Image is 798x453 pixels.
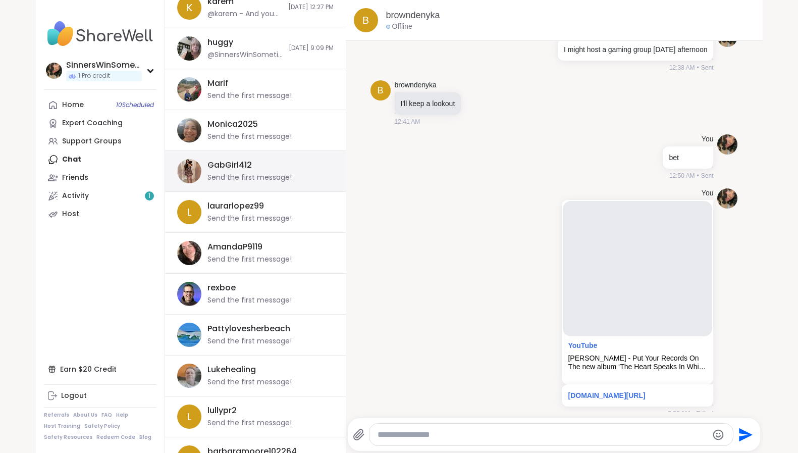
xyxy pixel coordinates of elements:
[563,201,712,336] iframe: Corinne Bailey Rae - Put Your Records On
[78,72,110,80] span: 1 Pro credit
[139,434,151,441] a: Blog
[207,119,258,130] div: Monica2025
[207,241,262,253] div: AmandaP9119
[101,412,112,419] a: FAQ
[207,418,292,428] div: Send the first message!
[386,9,440,22] a: browndenyka
[46,63,62,79] img: SinnersWinSometimes
[177,77,201,102] img: https://sharewell-space-live.sfo3.digitaloceanspaces.com/user-generated/e9a32514-bcae-446c-9c6f-0...
[207,78,228,89] div: Marif
[44,387,156,405] a: Logout
[207,295,292,306] div: Send the first message!
[62,136,122,146] div: Support Groups
[116,101,154,109] span: 10 Scheduled
[116,412,128,419] a: Help
[697,171,699,180] span: •
[62,209,79,219] div: Host
[207,255,292,265] div: Send the first message!
[44,434,92,441] a: Safety Resources
[207,91,292,101] div: Send the first message!
[44,169,156,187] a: Friends
[61,391,87,401] div: Logout
[84,423,120,430] a: Safety Policy
[378,84,384,97] span: b
[62,100,84,110] div: Home
[66,60,142,71] div: SinnersWinSometimes
[395,117,420,126] span: 12:41 AM
[207,405,237,416] div: lullypr2
[395,80,437,90] a: browndenyka
[207,132,292,142] div: Send the first message!
[207,377,292,387] div: Send the first message!
[568,391,645,399] a: [DOMAIN_NAME][URL]
[44,96,156,114] a: Home10Scheduled
[717,134,737,155] img: https://sharewell-space-live.sfo3.digitaloceanspaces.com/user-generated/fc1326c7-8e70-475c-9e42-8...
[568,354,707,363] div: [PERSON_NAME] - Put Your Records On
[44,16,156,52] img: ShareWell Nav Logo
[44,412,69,419] a: Referrals
[669,153,707,163] p: bet
[362,13,369,28] span: b
[733,423,756,446] button: Send
[692,409,694,418] span: •
[288,3,334,12] span: [DATE] 12:27 PM
[44,114,156,132] a: Expert Coaching
[669,63,695,72] span: 12:38 AM
[207,336,292,346] div: Send the first message!
[177,282,201,306] img: https://sharewell-space-live.sfo3.digitaloceanspaces.com/user-generated/10fd0b9f-c04c-4d25-b032-2...
[568,341,597,349] a: Attachment
[378,430,707,440] textarea: Type your message
[148,192,150,200] span: 1
[62,118,123,128] div: Expert Coaching
[177,241,201,265] img: https://sharewell-space-live.sfo3.digitaloceanspaces.com/user-generated/22618c92-09c8-4d99-afa0-e...
[187,409,191,424] span: l
[44,132,156,150] a: Support Groups
[207,282,236,293] div: rexboe
[207,200,264,212] div: laurarlopez99
[712,429,724,441] button: Emoji picker
[564,44,708,55] p: I might host a gaming group [DATE] afternoon
[701,63,714,72] span: Sent
[207,214,292,224] div: Send the first message!
[697,63,699,72] span: •
[702,188,714,198] h4: You
[386,22,412,32] div: Offline
[177,118,201,142] img: https://sharewell-space-live.sfo3.digitaloceanspaces.com/user-generated/41d32855-0ec4-4264-b983-4...
[62,173,88,183] div: Friends
[696,409,713,418] span: Edited
[44,423,80,430] a: Host Training
[44,360,156,378] div: Earn $20 Credit
[669,171,695,180] span: 12:50 AM
[44,187,156,205] a: Activity1
[717,188,737,209] img: https://sharewell-space-live.sfo3.digitaloceanspaces.com/user-generated/fc1326c7-8e70-475c-9e42-8...
[177,323,201,347] img: https://sharewell-space-live.sfo3.digitaloceanspaces.com/user-generated/b8d3f3a7-9067-4310-8616-1...
[207,323,290,334] div: Pattylovesherbeach
[702,134,714,144] h4: You
[177,364,201,388] img: https://sharewell-space-live.sfo3.digitaloceanspaces.com/user-generated/7f4b5514-4548-4e48-9364-1...
[177,159,201,183] img: https://sharewell-space-live.sfo3.digitaloceanspaces.com/user-generated/040eba4d-661a-4ddb-ade4-1...
[62,191,89,201] div: Activity
[568,363,707,371] div: The new album ‘The Heart Speaks In Whispers’ is out now. Official Store: [URL][DOMAIN_NAME]: [URL...
[207,364,256,375] div: Lukehealing
[73,412,97,419] a: About Us
[96,434,135,441] a: Redeem Code
[289,44,334,53] span: [DATE] 9:09 PM
[207,9,282,19] div: @karem - And you too, you are a wonderful woman, thinking about the little ones is the most impor...
[44,205,156,223] a: Host
[187,205,191,220] span: l
[207,37,233,48] div: huggy
[401,98,455,109] p: I'll keep a lookout
[207,50,283,60] div: @SinnersWinSometimes - heyyy ! how are you
[177,36,201,61] img: https://sharewell-space-live.sfo3.digitaloceanspaces.com/user-generated/be0122ad-1d0f-45ab-a66e-e...
[668,409,690,418] span: 3:06 AM
[207,173,292,183] div: Send the first message!
[701,171,714,180] span: Sent
[207,160,252,171] div: GabGirl412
